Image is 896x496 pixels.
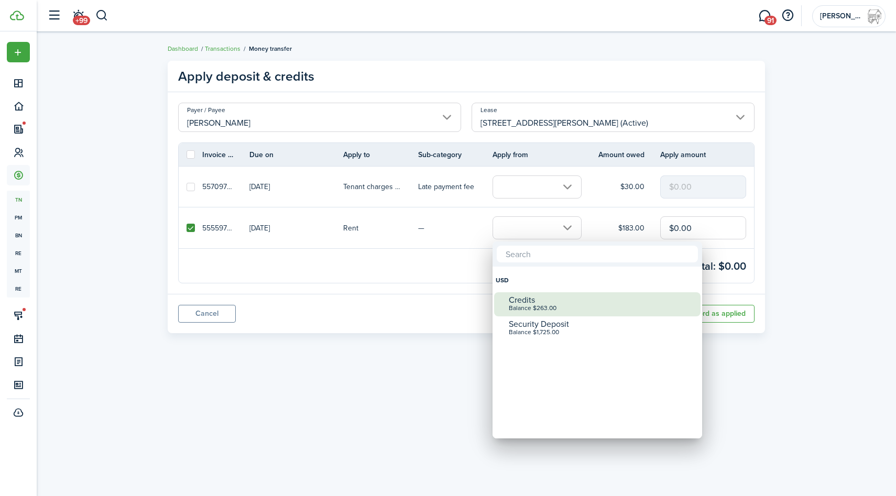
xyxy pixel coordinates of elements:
div: Credits [509,295,694,305]
div: Security Deposit [509,319,694,329]
div: USD [496,268,699,292]
div: Balance $1,725.00 [509,329,694,336]
div: Balance $263.00 [509,305,694,312]
input: Search [497,246,698,262]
